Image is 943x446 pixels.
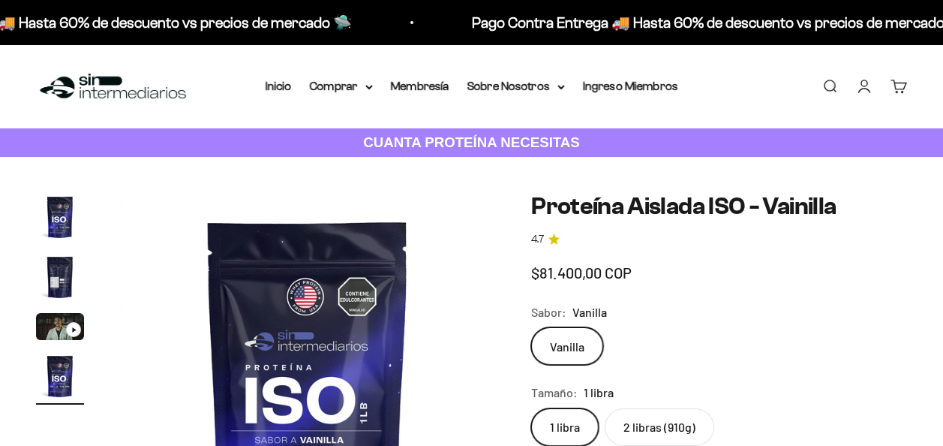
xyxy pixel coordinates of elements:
[531,231,907,248] a: 4.74.7 de 5.0 estrellas
[310,77,373,96] summary: Comprar
[363,134,580,150] strong: CUANTA PROTEÍNA NECESITAS
[531,303,566,322] legend: Sabor:
[36,352,84,405] button: Ir al artículo 4
[36,313,84,345] button: Ir al artículo 3
[36,193,84,246] button: Ir al artículo 1
[531,261,632,285] sale-price: $81.400,00 COP
[36,253,84,306] button: Ir al artículo 2
[36,193,84,241] img: Proteína Aislada ISO - Vainilla
[36,352,84,400] img: Proteína Aislada ISO - Vainilla
[531,193,907,219] h1: Proteína Aislada ISO - Vainilla
[531,231,544,248] span: 4.7
[583,80,678,92] a: Ingreso Miembros
[584,383,614,402] span: 1 libra
[391,80,449,92] a: Membresía
[467,77,565,96] summary: Sobre Nosotros
[572,303,607,322] span: Vanilla
[266,80,292,92] a: Inicio
[531,383,578,402] legend: Tamaño:
[36,253,84,301] img: Proteína Aislada ISO - Vainilla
